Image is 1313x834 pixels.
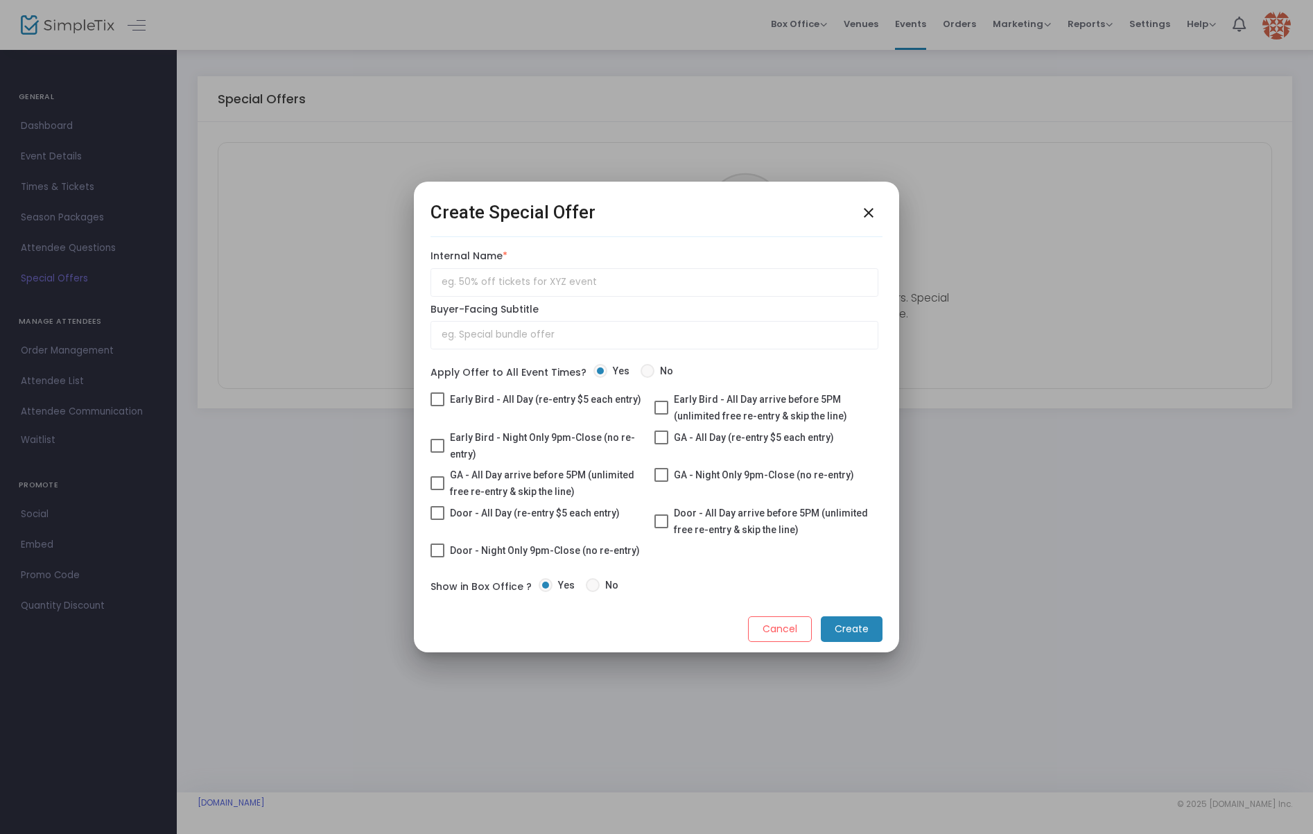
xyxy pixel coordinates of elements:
[674,391,878,424] span: Early Bird - All Day arrive before 5PM (unlimited free re-entry & skip the line)
[860,205,877,221] mat-icon: close
[431,321,878,349] input: eg. Special bundle offer
[431,580,532,594] label: Show in Box Office ?
[600,578,618,593] span: No
[674,467,854,483] span: GA - Night Only 9pm-Close (no re-entry)
[674,429,834,446] span: GA - All Day (re-entry $5 each entry)
[431,250,878,263] label: Internal Name
[748,616,812,642] m-button: Cancel
[431,304,878,316] label: Buyer-Facing Subtitle
[654,364,673,379] span: No
[450,429,654,462] span: Early Bird - Night Only 9pm-Close (no re-entry)
[450,505,620,521] span: Door - All Day (re-entry $5 each entry)
[431,268,878,297] input: eg. 50% off tickets for XYZ event
[431,365,586,380] label: Apply Offer to All Event Times?
[450,467,654,500] span: GA - All Day arrive before 5PM (unlimited free re-entry & skip the line)
[607,364,629,379] span: Yes
[674,505,878,538] span: Door - All Day arrive before 5PM (unlimited free re-entry & skip the line)
[553,578,575,593] span: Yes
[821,616,882,642] m-button: Create
[450,542,640,559] span: Door - Night Only 9pm-Close (no re-entry)
[450,391,641,408] span: Early Bird - All Day (re-entry $5 each entry)
[431,201,595,223] h2: Create Special Offer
